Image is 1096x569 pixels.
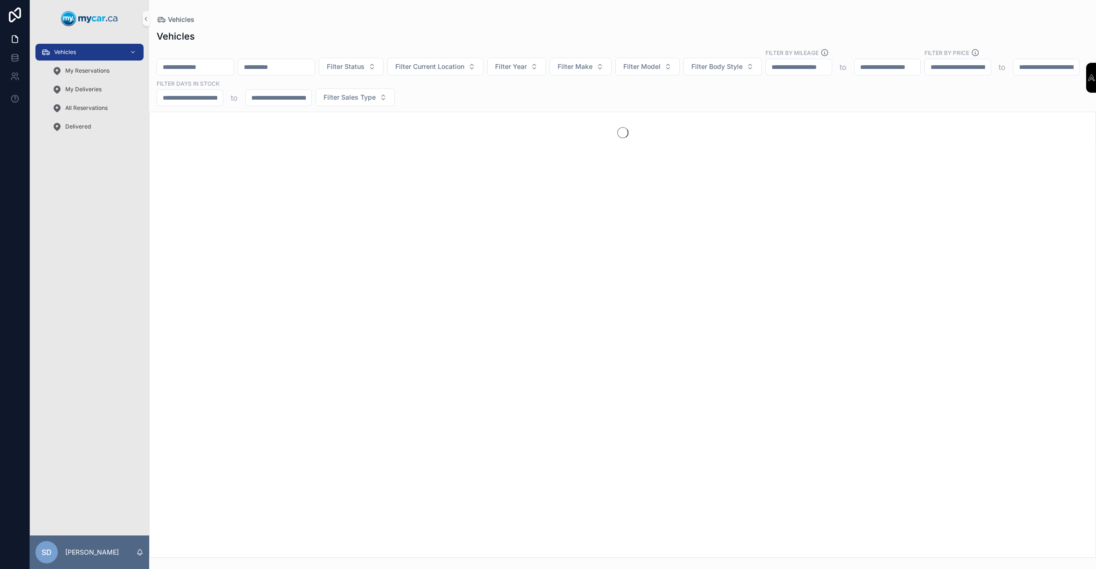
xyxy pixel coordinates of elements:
[231,92,238,103] p: to
[387,58,483,75] button: Select Button
[924,48,969,57] label: FILTER BY PRICE
[65,67,110,75] span: My Reservations
[316,88,395,106] button: Select Button
[487,58,546,75] button: Select Button
[168,15,194,24] span: Vehicles
[47,118,144,135] a: Delivered
[395,62,464,71] span: Filter Current Location
[65,123,91,130] span: Delivered
[30,37,149,147] div: scrollable content
[327,62,365,71] span: Filter Status
[47,62,144,79] a: My Reservations
[999,61,1006,73] p: to
[765,48,819,57] label: Filter By Mileage
[65,86,102,93] span: My Deliveries
[550,58,612,75] button: Select Button
[615,58,680,75] button: Select Button
[495,62,527,71] span: Filter Year
[65,104,108,112] span: All Reservations
[35,44,144,61] a: Vehicles
[623,62,661,71] span: Filter Model
[683,58,762,75] button: Select Button
[41,547,52,558] span: SD
[157,79,220,88] label: Filter Days In Stock
[691,62,743,71] span: Filter Body Style
[61,11,118,26] img: App logo
[47,100,144,116] a: All Reservations
[558,62,593,71] span: Filter Make
[65,548,119,557] p: [PERSON_NAME]
[157,30,195,43] h1: Vehicles
[324,93,376,102] span: Filter Sales Type
[840,61,847,73] p: to
[47,81,144,98] a: My Deliveries
[54,48,76,56] span: Vehicles
[319,58,384,75] button: Select Button
[157,15,194,24] a: Vehicles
